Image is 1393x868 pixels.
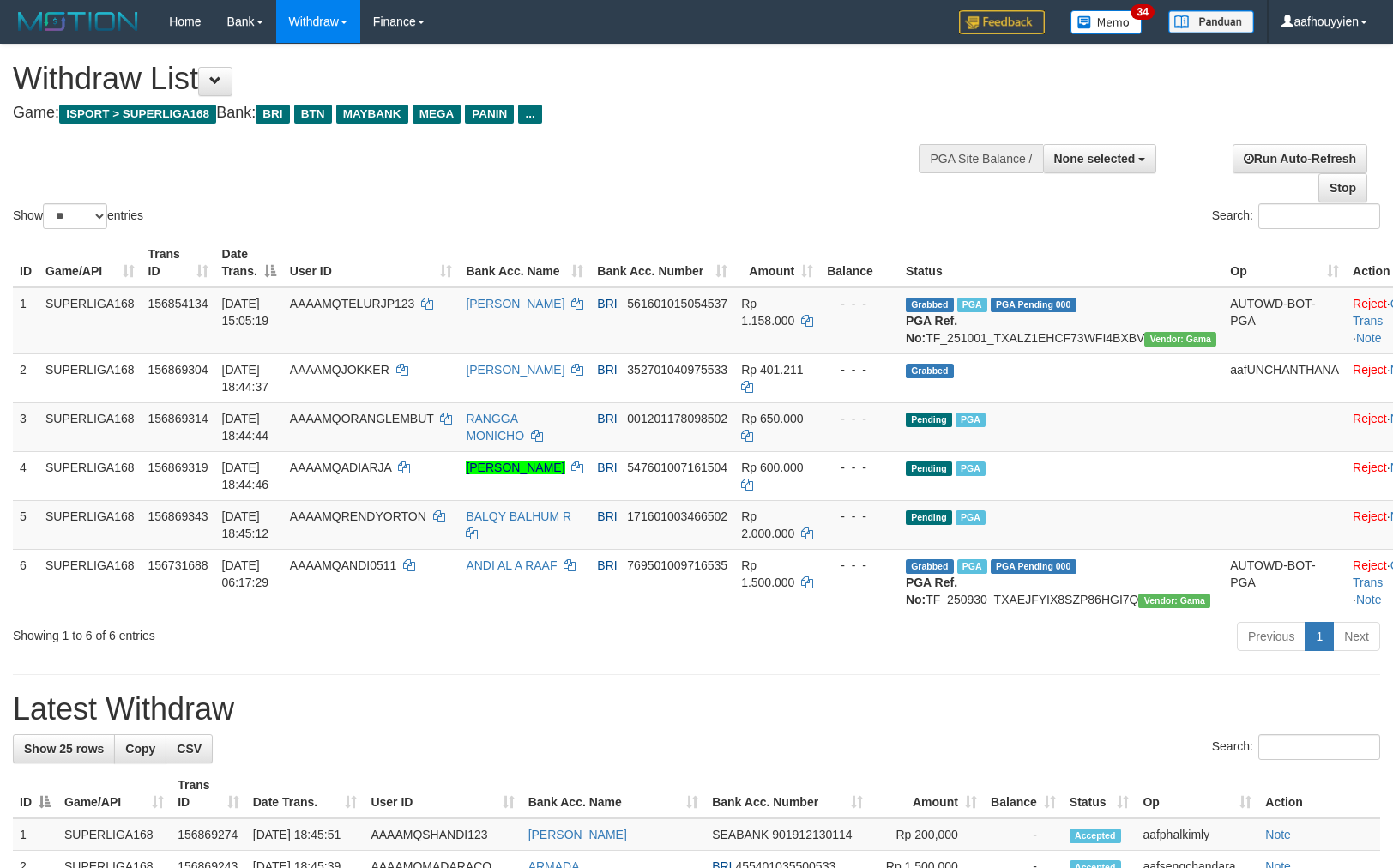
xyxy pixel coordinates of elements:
[984,769,1063,818] th: Balance: activate to sort column ascending
[627,363,727,377] span: Copy 352701040975533 to clipboard
[13,769,57,818] th: ID: activate to sort column descending
[24,742,104,756] span: Show 25 rows
[1353,412,1387,425] a: Reject
[215,238,283,287] th: Date Trans.: activate to sort column descending
[627,558,727,572] span: Copy 769501009716535 to clipboard
[1353,509,1387,523] a: Reject
[1237,622,1306,651] a: Previous
[741,412,803,425] span: Rp 650.000
[290,363,389,377] span: AAAAMQJOKKER
[627,412,727,425] span: Copy 001201178098502 to clipboard
[465,105,514,124] span: PANIN
[919,144,1042,173] div: PGA Site Balance /
[1356,331,1382,345] a: Note
[1138,594,1210,608] span: Vendor URL: https://trx31.1velocity.biz
[820,238,899,287] th: Balance
[148,509,208,523] span: 156869343
[13,692,1380,726] h1: Latest Withdraw
[906,364,954,378] span: Grabbed
[290,558,397,572] span: AAAAMQANDI0511
[466,297,564,310] a: [PERSON_NAME]
[1043,144,1157,173] button: None selected
[114,734,166,763] a: Copy
[957,298,987,312] span: Marked by aafsengchandara
[712,828,769,841] span: SEABANK
[246,818,365,851] td: [DATE] 18:45:51
[827,557,892,574] div: - - -
[148,297,208,310] span: 156854134
[984,818,1063,851] td: -
[1136,769,1258,818] th: Op: activate to sort column ascending
[741,297,794,328] span: Rp 1.158.000
[222,297,269,328] span: [DATE] 15:05:19
[466,509,571,523] a: BALQY BALHUM R
[1063,769,1137,818] th: Status: activate to sort column ascending
[518,105,541,124] span: ...
[956,413,986,427] span: Marked by aafsengchandara
[1305,622,1334,651] a: 1
[39,287,142,354] td: SUPERLIGA168
[1223,353,1346,402] td: aafUNCHANTHANA
[906,314,957,345] b: PGA Ref. No:
[148,363,208,377] span: 156869304
[413,105,461,124] span: MEGA
[597,509,617,523] span: BRI
[1144,332,1216,347] span: Vendor URL: https://trx31.1velocity.biz
[827,361,892,378] div: - - -
[290,412,434,425] span: AAAAMQORANGLEMBUT
[597,558,617,572] span: BRI
[256,105,289,124] span: BRI
[827,508,892,525] div: - - -
[171,769,246,818] th: Trans ID: activate to sort column ascending
[627,461,727,474] span: Copy 547601007161504 to clipboard
[1233,144,1367,173] a: Run Auto-Refresh
[1258,734,1380,760] input: Search:
[142,238,215,287] th: Trans ID: activate to sort column ascending
[39,549,142,615] td: SUPERLIGA168
[13,353,39,402] td: 2
[39,500,142,549] td: SUPERLIGA168
[597,363,617,377] span: BRI
[772,828,852,841] span: Copy 901912130114 to clipboard
[827,410,892,427] div: - - -
[13,9,143,34] img: MOTION_logo.png
[597,412,617,425] span: BRI
[1212,734,1380,760] label: Search:
[1168,10,1254,33] img: panduan.png
[906,298,954,312] span: Grabbed
[148,461,208,474] span: 156869319
[13,105,912,122] h4: Game: Bank:
[1223,287,1346,354] td: AUTOWD-BOT-PGA
[1054,152,1136,166] span: None selected
[57,769,171,818] th: Game/API: activate to sort column ascending
[1070,10,1143,34] img: Button%20Memo.svg
[336,105,408,124] span: MAYBANK
[899,238,1223,287] th: Status
[466,363,564,377] a: [PERSON_NAME]
[734,238,820,287] th: Amount: activate to sort column ascending
[148,412,208,425] span: 156869314
[290,297,415,310] span: AAAAMQTELURJP123
[364,769,521,818] th: User ID: activate to sort column ascending
[906,559,954,574] span: Grabbed
[222,363,269,394] span: [DATE] 18:44:37
[13,238,39,287] th: ID
[466,412,524,443] a: RANGGA MONICHO
[1212,203,1380,229] label: Search:
[991,559,1076,574] span: PGA Pending
[827,459,892,476] div: - - -
[39,353,142,402] td: SUPERLIGA168
[906,576,957,606] b: PGA Ref. No:
[870,769,984,818] th: Amount: activate to sort column ascending
[13,203,143,229] label: Show entries
[39,451,142,500] td: SUPERLIGA168
[177,742,202,756] span: CSV
[13,287,39,354] td: 1
[39,238,142,287] th: Game/API: activate to sort column ascending
[222,412,269,443] span: [DATE] 18:44:44
[590,238,734,287] th: Bank Acc. Number: activate to sort column ascending
[1070,829,1121,843] span: Accepted
[13,549,39,615] td: 6
[43,203,107,229] select: Showentries
[283,238,460,287] th: User ID: activate to sort column ascending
